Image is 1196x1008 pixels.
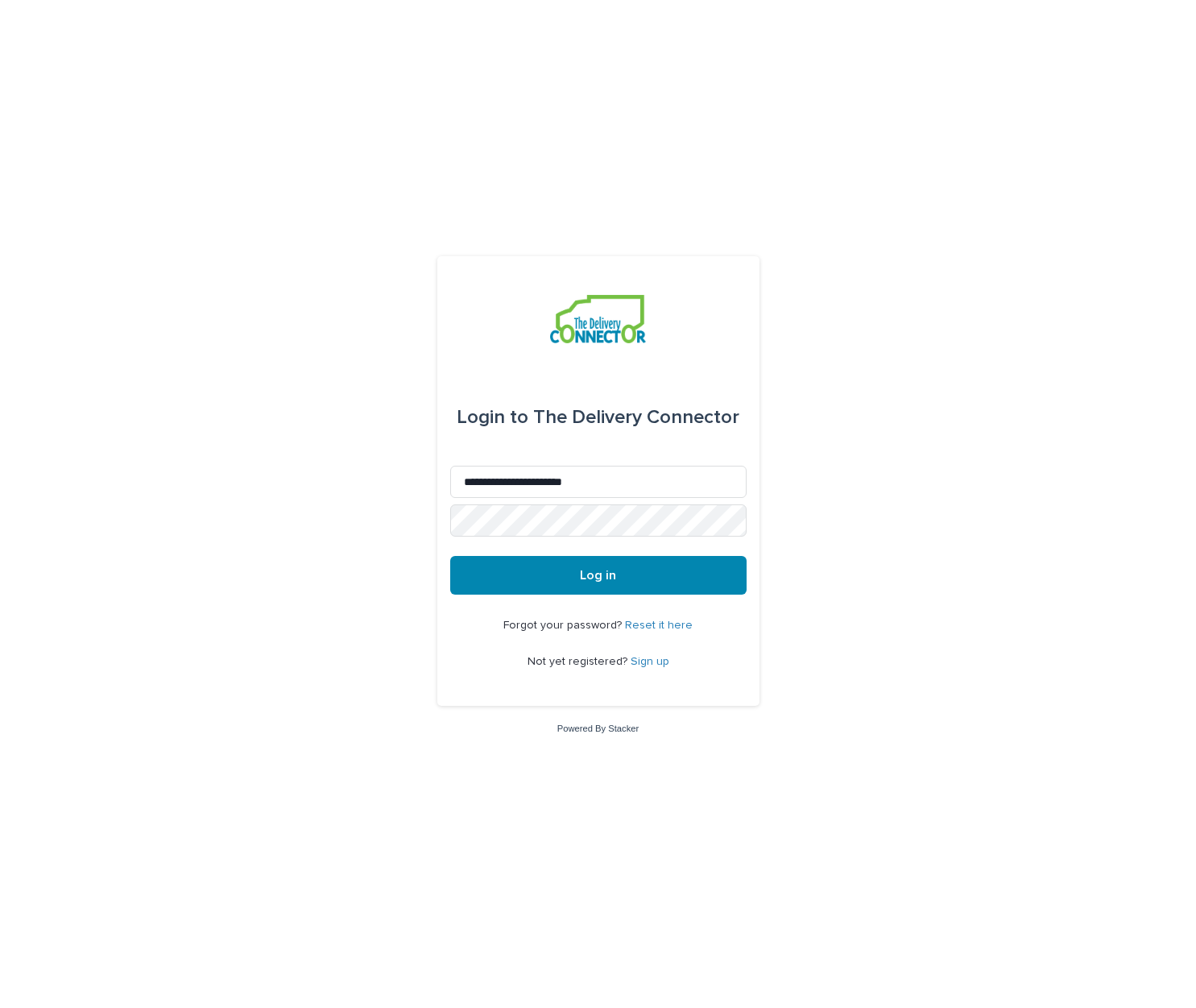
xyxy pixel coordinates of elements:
a: Reset it here [625,620,693,631]
span: Not yet registered? [528,656,631,667]
img: aCWQmA6OSGG0Kwt8cj3c [550,295,646,343]
span: Login to [457,408,528,427]
a: Powered By Stacker [557,724,639,733]
span: Log in [580,569,616,582]
button: Log in [450,556,747,595]
a: Sign up [631,656,669,667]
div: The Delivery Connector [457,395,739,440]
span: Forgot your password? [503,620,625,631]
